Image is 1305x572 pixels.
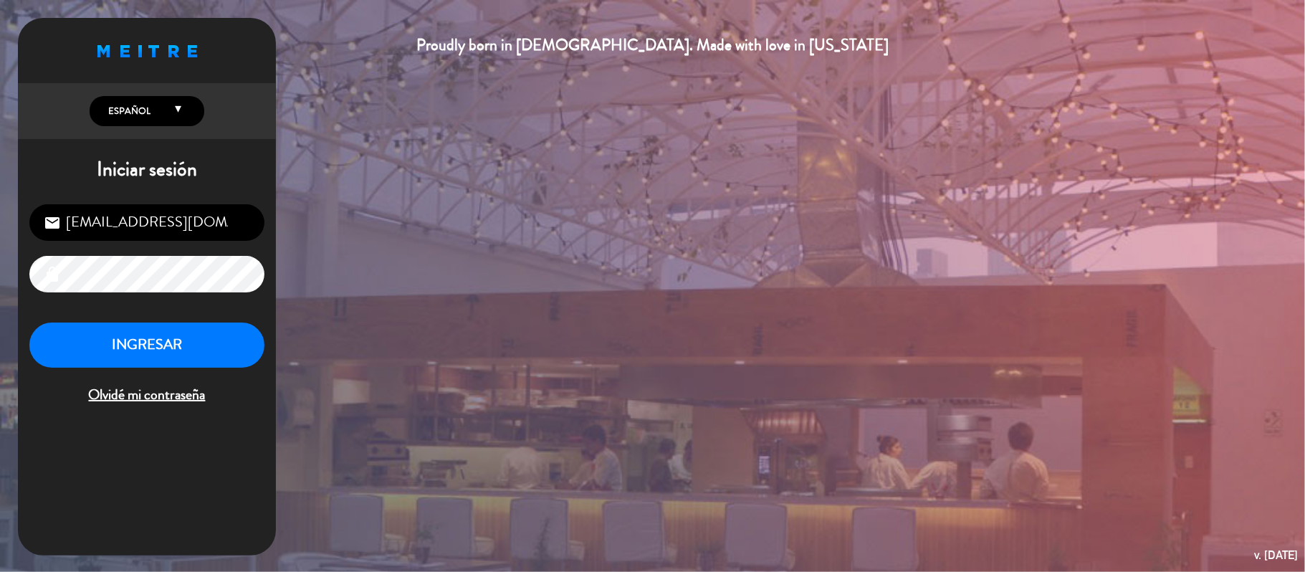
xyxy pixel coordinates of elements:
[44,266,61,283] i: lock
[29,204,264,241] input: Correo Electrónico
[105,104,150,118] span: Español
[1254,545,1298,565] div: v. [DATE]
[44,214,61,232] i: email
[29,323,264,368] button: INGRESAR
[29,383,264,407] span: Olvidé mi contraseña
[18,158,276,182] h1: Iniciar sesión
